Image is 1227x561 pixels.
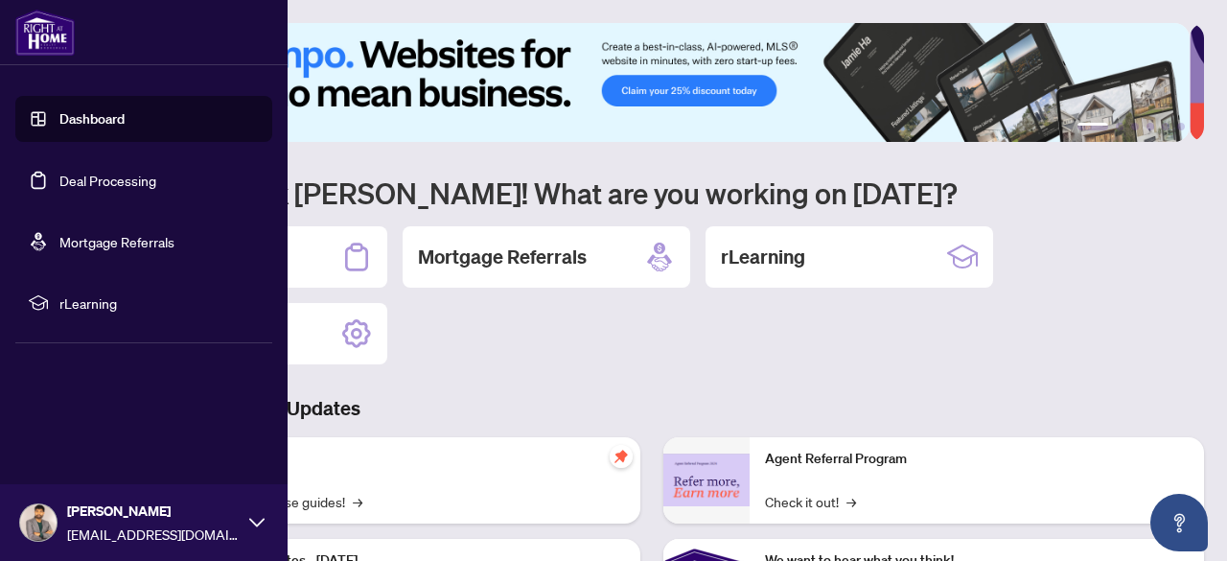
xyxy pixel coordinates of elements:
[100,175,1204,211] h1: Welcome back [PERSON_NAME]! What are you working on [DATE]?
[59,172,156,189] a: Deal Processing
[1150,494,1208,551] button: Open asap
[100,23,1190,142] img: Slide 0
[1162,123,1169,130] button: 5
[663,454,750,506] img: Agent Referral Program
[59,292,259,314] span: rLearning
[67,501,240,522] span: [PERSON_NAME]
[59,110,125,128] a: Dashboard
[1077,123,1108,130] button: 1
[20,504,57,541] img: Profile Icon
[100,395,1204,422] h3: Brokerage & Industry Updates
[353,491,362,512] span: →
[765,491,856,512] a: Check it out!→
[765,449,1189,470] p: Agent Referral Program
[59,233,174,250] a: Mortgage Referrals
[201,449,625,470] p: Self-Help
[1177,123,1185,130] button: 6
[1116,123,1123,130] button: 2
[846,491,856,512] span: →
[418,244,587,270] h2: Mortgage Referrals
[1146,123,1154,130] button: 4
[15,10,75,56] img: logo
[721,244,805,270] h2: rLearning
[1131,123,1139,130] button: 3
[610,445,633,468] span: pushpin
[67,524,240,545] span: [EMAIL_ADDRESS][DOMAIN_NAME]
